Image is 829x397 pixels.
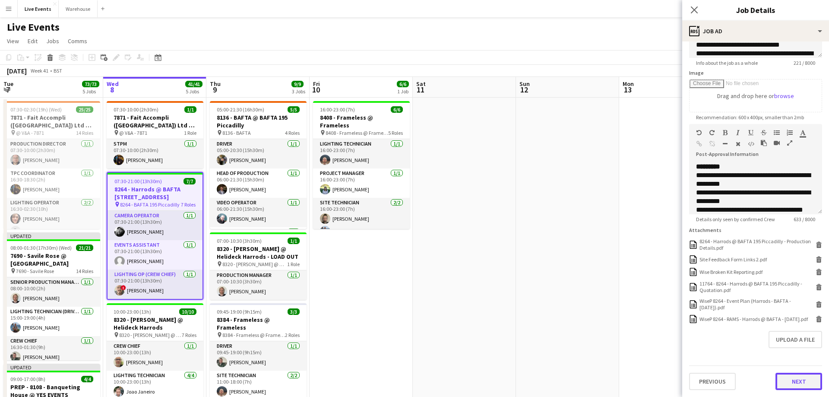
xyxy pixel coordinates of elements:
[217,308,262,315] span: 09:45-19:00 (9h15m)
[114,178,162,184] span: 07:30-21:00 (13h30m)
[285,332,300,338] span: 2 Roles
[184,130,196,136] span: 1 Role
[623,80,634,88] span: Mon
[210,80,221,88] span: Thu
[699,316,808,322] div: WiseP 8264 - RAMS - Harrods @ BAFTA - 8th October 2025.pdf
[28,37,38,45] span: Edit
[699,269,763,275] div: Wise Broken Kit Reporting.pdf
[3,336,100,365] app-card-role: Crew Chief1/116:30-01:30 (9h)[PERSON_NAME]
[288,106,300,113] span: 5/5
[108,185,203,201] h3: 8264 - Harrods @ BAFTA [STREET_ADDRESS]
[326,130,388,136] span: 8408 - Frameless @ Frameless
[7,21,60,34] h1: Live Events
[107,172,203,300] app-job-card: 07:30-21:00 (13h30m)7/78264 - Harrods @ BAFTA [STREET_ADDRESS] 8264 - BAFTA 195 Piccadilly7 Roles...
[775,373,822,390] button: Next
[210,316,307,331] h3: 8384 - Frameless @ Frameless
[46,37,59,45] span: Jobs
[210,101,307,229] app-job-card: 05:00-21:30 (16h30m)5/58136 - BAFTA @ BAFTA 195 Piccadilly 8136 - BAFTA4 RolesDriver1/105:00-20:3...
[313,80,320,88] span: Fri
[699,280,813,293] div: 11764 - 8264 - Harrods @ BAFTA 195 Piccadilly - Quotation.pdf
[120,201,180,208] span: 8264 - BAFTA 195 Piccadilly
[210,227,307,269] app-card-role: Video Technician2/2
[313,198,410,240] app-card-role: Site Technician2/216:00-23:00 (7h)[PERSON_NAME][PERSON_NAME]
[696,129,702,136] button: Undo
[16,130,44,136] span: @ V&A - 7871
[222,130,251,136] span: 8136 - BAFTA
[179,308,196,315] span: 10/10
[787,216,822,222] span: 633 / 8000
[291,81,304,87] span: 9/9
[7,37,19,45] span: View
[3,307,100,336] app-card-role: Lighting Technician (Driver)1/115:00-19:00 (4h)[PERSON_NAME]
[76,106,93,113] span: 25/25
[16,268,54,274] span: 7690 - Savile Rose
[119,130,147,136] span: @ V&A - 7871
[59,0,98,17] button: Warehouse
[76,268,93,274] span: 14 Roles
[107,101,203,168] div: 07:30-10:00 (2h30m)1/17871 - Fait Accompli ([GEOGRAPHIC_DATA]) Ltd @ V&A - LOAD OUT @ V&A - 78711...
[397,81,409,87] span: 6/6
[107,139,203,168] app-card-role: STPM1/107:30-10:00 (2h30m)[PERSON_NAME]
[699,256,767,263] div: Site Feedback Form Links 2.pdf
[107,316,203,331] h3: 8320 - [PERSON_NAME] @ Helideck Harrods
[24,35,41,47] a: Edit
[81,376,93,382] span: 4/4
[320,106,355,113] span: 16:00-23:00 (7h)
[186,88,202,95] div: 5 Jobs
[800,129,806,136] button: Text Color
[722,140,728,147] button: Horizontal Line
[3,114,100,129] h3: 7871 - Fait Accompli ([GEOGRAPHIC_DATA]) Ltd @ V&A
[10,376,45,382] span: 09:00-17:00 (8h)
[210,198,307,227] app-card-role: Video Operator1/106:00-21:30 (15h30m)[PERSON_NAME]
[10,245,72,251] span: 08:00-01:30 (17h30m) (Wed)
[217,106,264,113] span: 05:00-21:30 (16h30m)
[105,85,119,95] span: 8
[3,364,100,371] div: Updated
[18,0,59,17] button: Live Events
[735,129,741,136] button: Italic
[3,139,100,168] app-card-role: Production Director1/107:30-10:00 (2h30m)[PERSON_NAME]
[3,168,100,198] app-card-role: TPC Coordinator1/116:30-18:30 (2h)[PERSON_NAME]
[313,101,410,229] app-job-card: 16:00-23:00 (7h)6/68408 - Frameless @ Frameless 8408 - Frameless @ Frameless5 RolesLighting Techn...
[182,332,196,338] span: 7 Roles
[7,67,27,75] div: [DATE]
[3,101,100,229] app-job-card: 07:30-02:30 (19h) (Wed)25/257871 - Fait Accompli ([GEOGRAPHIC_DATA]) Ltd @ V&A @ V&A - 787114 Rol...
[114,106,158,113] span: 07:30-10:00 (2h30m)
[722,129,728,136] button: Bold
[312,85,320,95] span: 10
[210,114,307,129] h3: 8136 - BAFTA @ BAFTA 195 Piccadilly
[689,216,782,222] span: Details only seen by confirmed Crew
[10,106,62,113] span: 07:30-02:30 (19h) (Wed)
[209,85,221,95] span: 9
[787,60,822,66] span: 221 / 8000
[285,130,300,136] span: 4 Roles
[787,140,793,146] button: Fullscreen
[222,332,285,338] span: 8384 - Frameless @ Frameless
[119,332,182,338] span: 8320 - [PERSON_NAME] @ Helideck Harrods
[621,85,634,95] span: 13
[3,198,100,240] app-card-role: Lighting Operator2/216:30-02:30 (10h)[PERSON_NAME][PERSON_NAME]
[682,4,829,16] h3: Job Details
[689,373,736,390] button: Previous
[43,35,63,47] a: Jobs
[184,106,196,113] span: 1/1
[748,140,754,147] button: HTML Code
[222,261,287,267] span: 8320 - [PERSON_NAME] @ Helideck Harrods - LOAD OUT
[518,85,530,95] span: 12
[748,129,754,136] button: Underline
[313,139,410,168] app-card-role: Lighting Technician1/116:00-23:00 (7h)[PERSON_NAME]
[3,232,100,360] app-job-card: Updated08:00-01:30 (17h30m) (Wed)21/217690 - Savile Rose @ [GEOGRAPHIC_DATA] 7690 - Savile Rose14...
[3,252,100,267] h3: 7690 - Savile Rose @ [GEOGRAPHIC_DATA]
[210,341,307,371] app-card-role: Driver1/109:45-19:00 (9h15m)[PERSON_NAME]
[54,67,62,74] div: BST
[787,129,793,136] button: Ordered List
[416,80,426,88] span: Sat
[82,88,99,95] div: 5 Jobs
[210,168,307,198] app-card-role: Head of Production1/106:00-21:30 (15h30m)[PERSON_NAME]
[3,80,13,88] span: Tue
[689,227,721,233] label: Attachments
[114,308,151,315] span: 10:00-23:00 (13h)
